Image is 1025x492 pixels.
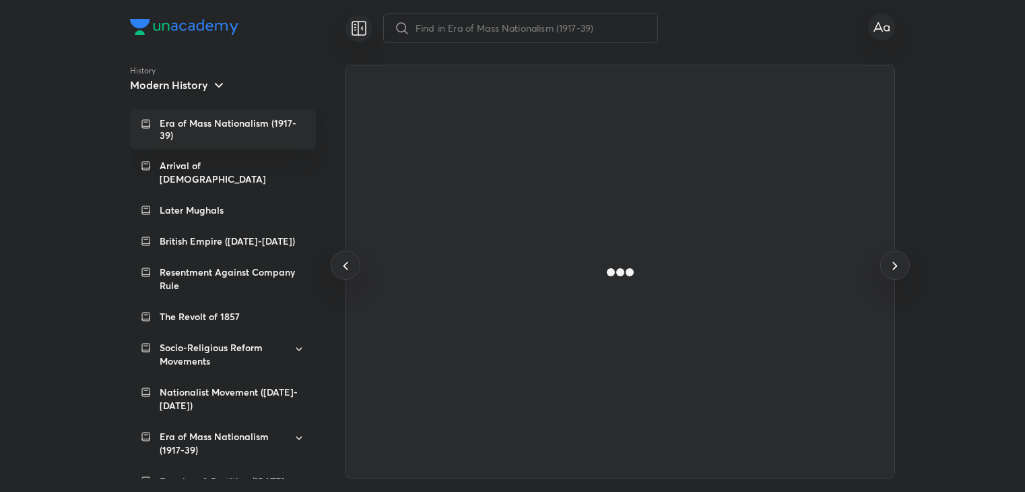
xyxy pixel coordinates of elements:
p: Resentment Against Company Rule [160,266,305,293]
input: Find in Era of Mass Nationalism (1917-39) [416,13,647,43]
h5: Modern History [130,78,208,92]
p: Socio-Religious Reform Movements [160,341,285,368]
p: The Revolt of 1857 [160,310,240,324]
p: British Empire ([DATE]-[DATE]) [160,235,295,248]
p: Era of Mass Nationalism (1917-39) [160,430,285,457]
p: Later Mughals [160,204,224,217]
p: Era of Mass Nationalism (1917-39) [160,117,305,142]
p: Nationalist Movement ([DATE]-[DATE]) [160,386,305,412]
p: Arrival of [DEMOGRAPHIC_DATA] [160,159,305,186]
img: Company Logo [130,19,238,35]
p: History [130,65,345,77]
